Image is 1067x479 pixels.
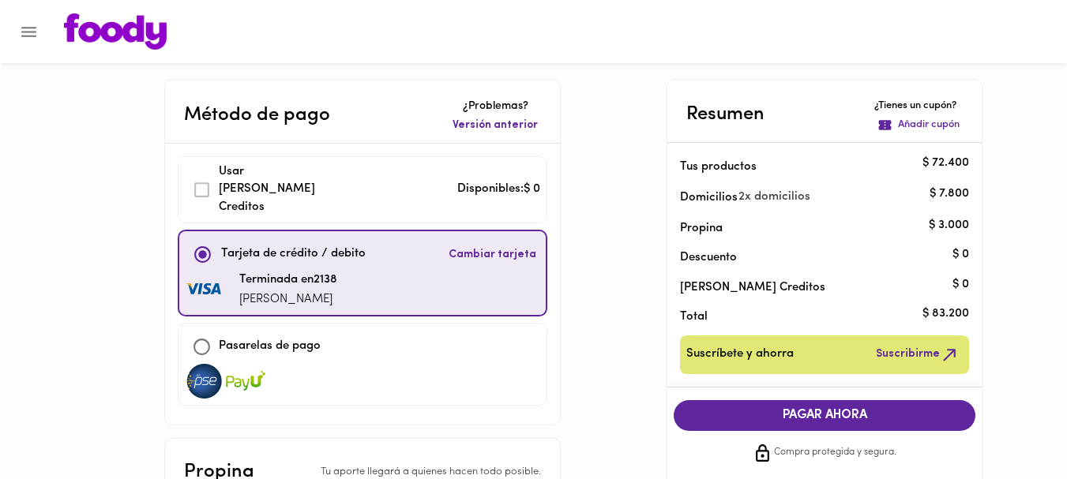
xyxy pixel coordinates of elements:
p: Resumen [686,100,765,129]
p: $ 83.200 [922,305,969,322]
p: Terminada en 2138 [239,271,337,290]
button: PAGAR AHORA [674,400,975,431]
button: Menu [9,13,48,51]
p: $ 7.800 [930,186,969,203]
span: 2 x domicilios [738,188,810,208]
p: [PERSON_NAME] Creditos [680,279,944,296]
iframe: Messagebird Livechat Widget [975,387,1051,463]
p: Tarjeta de crédito / debito [221,245,366,264]
img: visa [186,283,225,296]
p: $ 72.400 [922,155,969,172]
p: $ 3.000 [929,217,969,234]
p: Método de pago [184,101,330,129]
button: Versión anterior [449,114,541,137]
p: Descuento [680,249,737,266]
span: Suscríbete y ahorra [686,345,794,365]
p: Pasarelas de pago [219,338,321,356]
span: Compra protegida y segura. [774,445,896,461]
img: logo.png [64,13,167,50]
p: ¿Tienes un cupón? [874,99,963,114]
span: Suscribirme [876,345,960,365]
span: Versión anterior [453,118,538,133]
p: Total [680,309,944,325]
span: Cambiar tarjeta [449,247,536,263]
button: Añadir cupón [874,114,963,136]
p: $ 0 [952,276,969,293]
p: Propina [680,220,944,237]
p: Usar [PERSON_NAME] Creditos [219,163,327,217]
button: Cambiar tarjeta [445,238,539,271]
span: PAGAR AHORA [689,408,960,423]
p: Domicilios [680,189,738,206]
img: visa [226,364,265,399]
img: visa [185,364,224,399]
p: $ 0 [952,246,969,263]
p: Añadir cupón [898,118,960,133]
button: Suscribirme [873,342,963,368]
p: Tus productos [680,159,944,175]
p: Disponibles: $ 0 [457,181,540,199]
p: [PERSON_NAME] [239,291,337,309]
p: ¿Problemas? [449,99,541,114]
